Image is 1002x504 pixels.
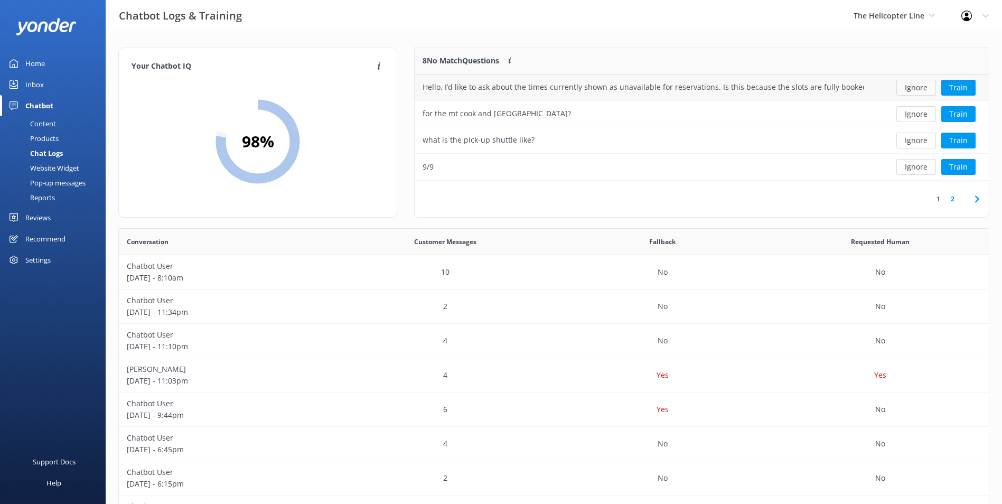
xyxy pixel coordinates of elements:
div: Reports [6,190,55,205]
div: Website Widget [6,161,79,175]
div: Recommend [25,228,65,249]
div: for the mt cook and [GEOGRAPHIC_DATA]? [423,108,571,119]
a: Products [6,131,106,146]
p: [DATE] - 11:10pm [127,341,329,352]
p: 8 No Match Questions [423,55,499,67]
div: Support Docs [33,451,76,472]
p: [DATE] - 11:34pm [127,306,329,318]
p: [DATE] - 6:45pm [127,444,329,455]
p: Chatbot User [127,398,329,409]
p: 10 [441,266,450,278]
div: row [415,127,989,154]
div: row [119,393,989,427]
button: Ignore [896,80,936,96]
p: 4 [443,438,447,450]
a: Chat Logs [6,146,106,161]
p: No [875,266,885,278]
div: row [415,74,989,101]
a: Reports [6,190,106,205]
div: what is the pick-up shuttle like? [423,134,535,146]
div: row [415,154,989,180]
a: Content [6,116,106,131]
p: No [875,404,885,415]
span: The Helicopter Line [854,11,924,21]
div: Chat Logs [6,146,63,161]
p: 4 [443,335,447,347]
p: No [658,472,668,484]
a: Pop-up messages [6,175,106,190]
div: row [119,324,989,358]
p: No [875,335,885,347]
div: row [119,358,989,393]
div: Content [6,116,56,131]
p: Chatbot User [127,466,329,478]
div: row [119,427,989,461]
p: Yes [657,369,669,381]
button: Train [941,133,976,148]
div: Pop-up messages [6,175,86,190]
h4: Your Chatbot IQ [132,61,374,72]
p: 2 [443,301,447,312]
div: Chatbot [25,95,53,116]
div: Products [6,131,59,146]
p: [DATE] - 8:10am [127,272,329,284]
p: [DATE] - 9:44pm [127,409,329,421]
p: Chatbot User [127,260,329,272]
button: Ignore [896,133,936,148]
span: Conversation [127,237,168,247]
p: 6 [443,404,447,415]
button: Ignore [896,159,936,175]
div: Help [46,472,61,493]
div: Inbox [25,74,44,95]
p: Chatbot User [127,295,329,306]
a: Website Widget [6,161,106,175]
p: Chatbot User [127,329,329,341]
span: Fallback [649,237,676,247]
div: Hello, I’d like to ask about the times currently shown as unavailable for reservations. Is this b... [423,81,864,93]
button: Ignore [896,106,936,122]
h2: 98 % [242,129,274,154]
div: row [415,101,989,127]
div: row [119,290,989,324]
img: yonder-white-logo.png [16,18,77,35]
p: No [658,335,668,347]
button: Train [941,80,976,96]
div: grid [415,74,989,180]
p: No [658,266,668,278]
div: Reviews [25,207,51,228]
div: row [119,255,989,290]
p: No [875,438,885,450]
button: Train [941,159,976,175]
p: Chatbot User [127,432,329,444]
p: [PERSON_NAME] [127,363,329,375]
span: Customer Messages [414,237,476,247]
div: row [119,461,989,496]
a: 1 [931,194,945,204]
div: 9/9 [423,161,434,173]
p: No [658,301,668,312]
h3: Chatbot Logs & Training [119,7,242,24]
p: No [875,472,885,484]
div: Settings [25,249,51,270]
a: 2 [945,194,960,204]
p: Yes [657,404,669,415]
p: [DATE] - 6:15pm [127,478,329,490]
p: [DATE] - 11:03pm [127,375,329,387]
span: Requested Human [851,237,910,247]
p: Yes [874,369,886,381]
div: Home [25,53,45,74]
p: No [875,301,885,312]
button: Train [941,106,976,122]
p: No [658,438,668,450]
p: 4 [443,369,447,381]
p: 2 [443,472,447,484]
